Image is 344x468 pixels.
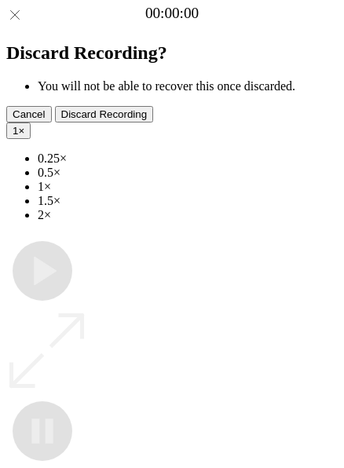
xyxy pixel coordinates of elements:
[38,194,338,208] li: 1.5×
[38,208,338,222] li: 2×
[6,106,52,122] button: Cancel
[38,152,338,166] li: 0.25×
[38,166,338,180] li: 0.5×
[38,180,338,194] li: 1×
[38,79,338,93] li: You will not be able to recover this once discarded.
[6,42,338,64] h2: Discard Recording?
[6,122,31,139] button: 1×
[55,106,154,122] button: Discard Recording
[145,5,199,22] a: 00:00:00
[13,125,18,137] span: 1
